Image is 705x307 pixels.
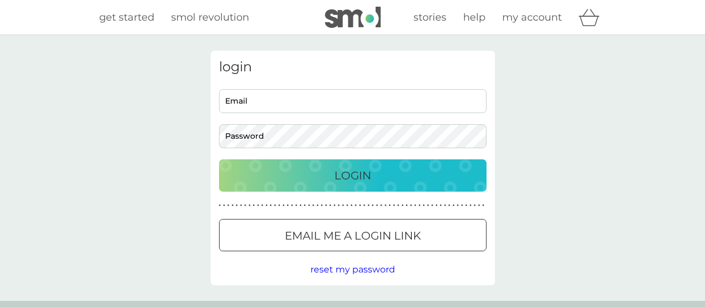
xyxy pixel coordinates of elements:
[423,203,425,208] p: ●
[325,7,381,28] img: smol
[359,203,361,208] p: ●
[240,203,242,208] p: ●
[457,203,459,208] p: ●
[351,203,353,208] p: ●
[410,203,412,208] p: ●
[219,219,487,251] button: Email me a login link
[278,203,280,208] p: ●
[401,203,403,208] p: ●
[171,9,249,26] a: smol revolution
[295,203,298,208] p: ●
[376,203,378,208] p: ●
[444,203,446,208] p: ●
[502,11,562,23] span: my account
[463,11,485,23] span: help
[283,203,285,208] p: ●
[414,203,416,208] p: ●
[310,262,395,277] button: reset my password
[171,11,249,23] span: smol revolution
[461,203,463,208] p: ●
[285,227,421,245] p: Email me a login link
[304,203,306,208] p: ●
[465,203,468,208] p: ●
[325,203,327,208] p: ●
[257,203,259,208] p: ●
[355,203,357,208] p: ●
[342,203,344,208] p: ●
[389,203,391,208] p: ●
[419,203,421,208] p: ●
[227,203,230,208] p: ●
[393,203,395,208] p: ●
[329,203,332,208] p: ●
[270,203,272,208] p: ●
[310,264,395,275] span: reset my password
[317,203,319,208] p: ●
[274,203,276,208] p: ●
[440,203,442,208] p: ●
[406,203,408,208] p: ●
[474,203,476,208] p: ●
[463,9,485,26] a: help
[482,203,484,208] p: ●
[312,203,314,208] p: ●
[478,203,480,208] p: ●
[363,203,366,208] p: ●
[502,9,562,26] a: my account
[469,203,471,208] p: ●
[372,203,374,208] p: ●
[219,159,487,192] button: Login
[231,203,234,208] p: ●
[219,59,487,75] h3: login
[299,203,302,208] p: ●
[236,203,238,208] p: ●
[321,203,323,208] p: ●
[435,203,437,208] p: ●
[380,203,382,208] p: ●
[244,203,246,208] p: ●
[397,203,400,208] p: ●
[223,203,225,208] p: ●
[265,203,268,208] p: ●
[414,11,446,23] span: stories
[249,203,251,208] p: ●
[427,203,429,208] p: ●
[99,9,154,26] a: get started
[253,203,255,208] p: ●
[261,203,264,208] p: ●
[431,203,434,208] p: ●
[99,11,154,23] span: get started
[308,203,310,208] p: ●
[448,203,450,208] p: ●
[333,203,336,208] p: ●
[346,203,348,208] p: ●
[578,6,606,28] div: basket
[334,167,371,184] p: Login
[287,203,289,208] p: ●
[385,203,387,208] p: ●
[367,203,369,208] p: ●
[291,203,293,208] p: ●
[338,203,340,208] p: ●
[414,9,446,26] a: stories
[453,203,455,208] p: ●
[219,203,221,208] p: ●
